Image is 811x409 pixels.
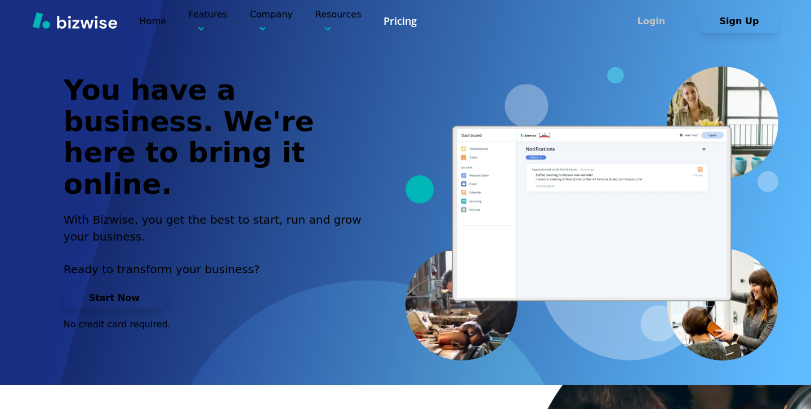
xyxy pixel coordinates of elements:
button: Login [612,10,690,33]
a: Start Now [64,292,165,303]
button: Start Now [64,287,165,309]
p: Resources [315,8,362,34]
p: Features [189,8,228,34]
h1: You have a business. We're here to bring it online. [64,75,375,200]
a: Login [612,16,699,26]
p: Company [250,8,293,34]
a: Pricing [384,14,417,28]
h2: With Bizwise, you get the best to start, run and grow your business. [64,211,375,245]
a: Home [140,16,166,26]
img: Bizwise Logo [33,12,117,29]
p: Ready to transform your business? [64,261,375,278]
a: Sign Up [699,16,778,26]
button: Sign Up [699,10,778,33]
p: No credit card required. [64,318,375,331]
